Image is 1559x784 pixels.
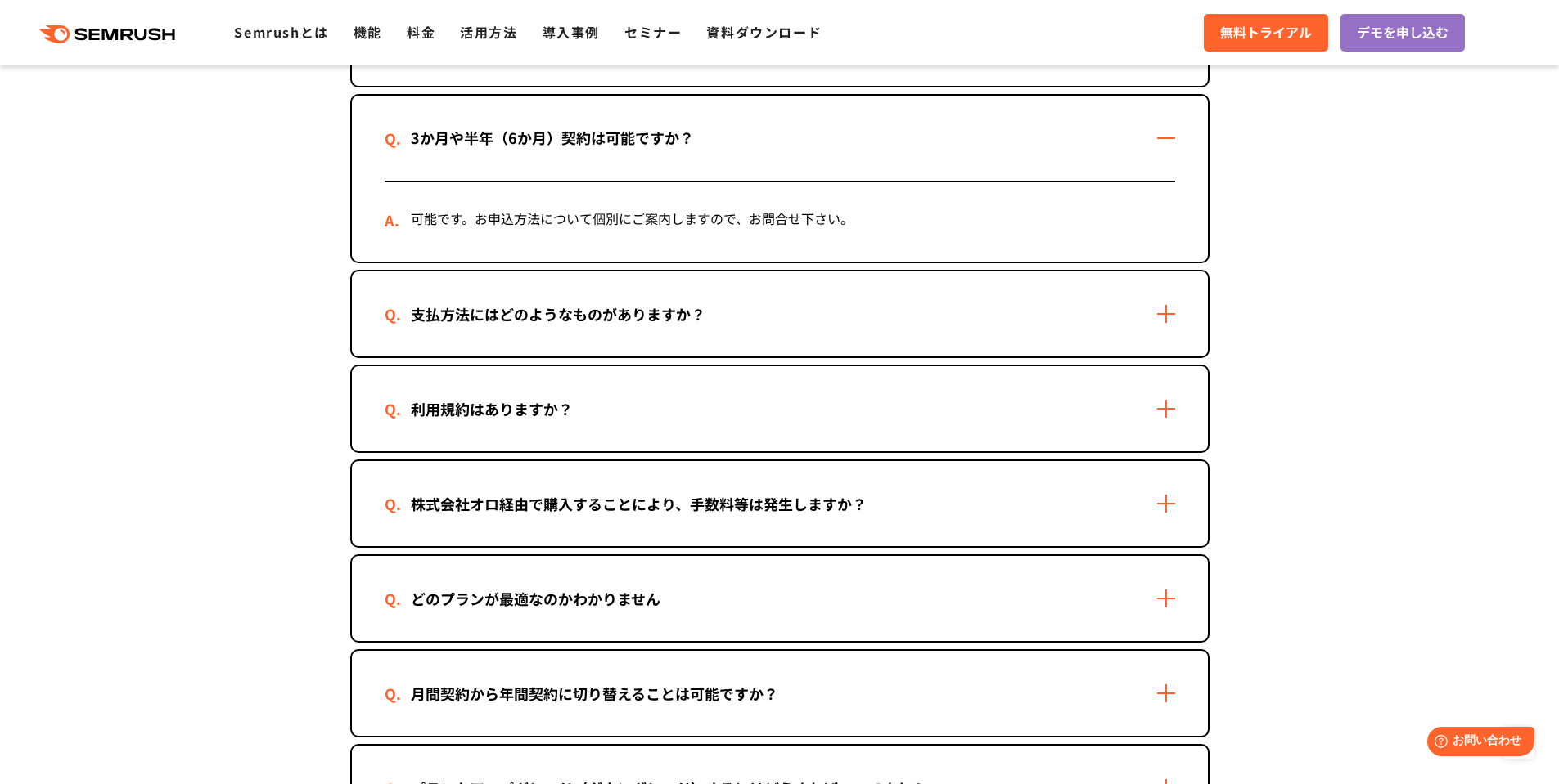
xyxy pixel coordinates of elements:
[407,22,435,42] a: 料金
[460,22,517,42] a: 活用方法
[234,22,328,42] a: Semrushとは
[706,22,822,42] a: 資料ダウンロード
[385,397,599,421] div: 利用規約はありますか？
[385,682,804,706] div: 月間契約から年間契約に切り替えることは可能ですか？
[385,126,720,150] div: 3か月や半年（6か月）契約は可能ですか？
[385,587,687,611] div: どのプランが最適なのかわかりません
[385,182,1175,262] div: 可能です。お申込方法について個別にご案内しますので、お問合せ下さい。
[354,22,382,42] a: 機能
[624,22,682,42] a: セミナー
[1220,22,1312,43] span: 無料トライアル
[1340,14,1465,52] a: デモを申し込む
[1204,14,1328,52] a: 無料トライアル
[1413,720,1541,766] iframe: Help widget launcher
[1357,22,1449,43] span: デモを申し込む
[543,22,600,42] a: 導入事例
[385,492,893,516] div: 株式会社オロ経由で購入することにより、手数料等は発生しますか？
[385,302,732,326] div: 支払方法にはどのようなものがありますか？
